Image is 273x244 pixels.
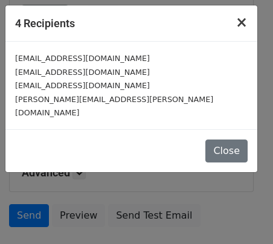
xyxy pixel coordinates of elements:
small: [EMAIL_ADDRESS][DOMAIN_NAME] [15,81,150,90]
h5: 4 Recipients [15,15,75,31]
span: × [236,14,248,31]
button: Close [226,5,257,39]
iframe: Chat Widget [213,186,273,244]
button: Close [205,140,248,162]
small: [EMAIL_ADDRESS][DOMAIN_NAME] [15,54,150,63]
small: [EMAIL_ADDRESS][DOMAIN_NAME] [15,68,150,77]
small: [PERSON_NAME][EMAIL_ADDRESS][PERSON_NAME][DOMAIN_NAME] [15,95,213,118]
